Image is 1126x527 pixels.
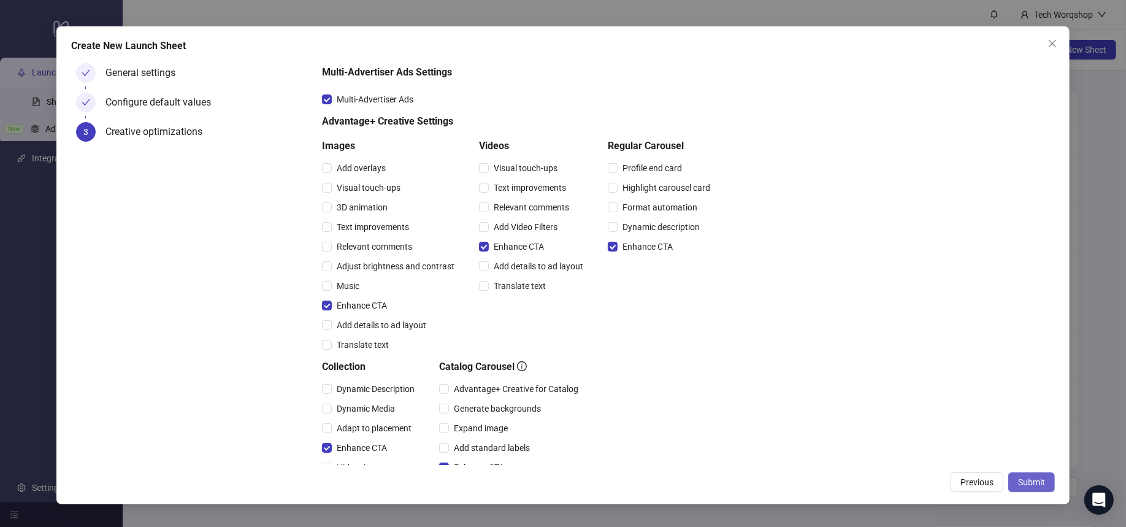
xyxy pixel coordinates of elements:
[618,181,715,194] span: Highlight carousel card
[449,402,546,415] span: Generate backgrounds
[332,260,459,273] span: Adjust brightness and contrast
[489,181,571,194] span: Text improvements
[332,402,400,415] span: Dynamic Media
[439,360,583,374] h5: Catalog Carousel
[449,421,513,435] span: Expand image
[71,39,1055,53] div: Create New Launch Sheet
[618,220,705,234] span: Dynamic description
[449,382,583,396] span: Advantage+ Creative for Catalog
[449,441,535,455] span: Add standard labels
[332,338,394,352] span: Translate text
[517,361,527,371] span: info-circle
[960,477,994,487] span: Previous
[489,260,588,273] span: Add details to ad layout
[332,318,431,332] span: Add details to ad layout
[1018,477,1045,487] span: Submit
[332,299,392,312] span: Enhance CTA
[82,98,90,107] span: check
[951,472,1003,492] button: Previous
[83,127,88,137] span: 3
[332,93,418,106] span: Multi-Advertiser Ads
[489,240,549,253] span: Enhance CTA
[332,240,417,253] span: Relevant comments
[105,122,212,142] div: Creative optimizations
[332,220,414,234] span: Text improvements
[618,240,678,253] span: Enhance CTA
[322,139,459,153] h5: Images
[489,161,562,175] span: Visual touch-ups
[105,63,185,83] div: General settings
[332,382,419,396] span: Dynamic Description
[322,360,419,374] h5: Collection
[489,220,562,234] span: Add Video Filters
[1008,472,1055,492] button: Submit
[489,201,574,214] span: Relevant comments
[332,181,405,194] span: Visual touch-ups
[449,461,509,474] span: Enhance CTA
[618,161,687,175] span: Profile end card
[322,114,715,129] h5: Advantage+ Creative Settings
[1047,39,1057,48] span: close
[332,441,392,455] span: Enhance CTA
[332,461,379,474] span: Hide price
[332,279,364,293] span: Music
[332,201,393,214] span: 3D animation
[608,139,715,153] h5: Regular Carousel
[332,421,416,435] span: Adapt to placement
[105,93,221,112] div: Configure default values
[489,279,551,293] span: Translate text
[332,161,391,175] span: Add overlays
[82,69,90,77] span: check
[618,201,702,214] span: Format automation
[1043,34,1062,53] button: Close
[322,65,715,80] h5: Multi-Advertiser Ads Settings
[1084,485,1114,515] div: Open Intercom Messenger
[479,139,588,153] h5: Videos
